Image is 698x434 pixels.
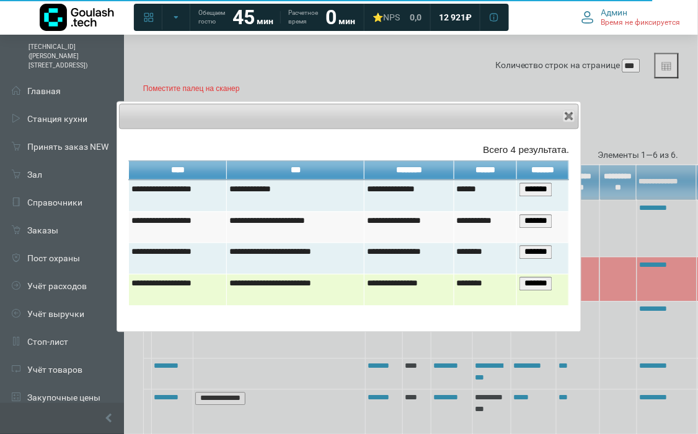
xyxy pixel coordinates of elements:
span: NPS [383,12,400,22]
span: 12 921 [439,12,466,23]
a: ⭐NPS 0,0 [365,6,429,28]
span: 0,0 [410,12,422,23]
a: 12 921 ₽ [431,6,479,28]
span: Обещаем гостю [198,9,225,26]
span: мин [257,16,273,26]
img: Логотип компании Goulash.tech [40,4,114,31]
strong: 45 [232,6,255,29]
strong: 0 [325,6,337,29]
span: Расчетное время [288,9,318,26]
div: Всего 4 результата. [128,143,569,157]
span: Время не фиксируется [601,18,681,28]
span: ₽ [466,12,472,23]
button: Админ Время не фиксируется [574,4,688,30]
span: Админ [601,7,628,18]
span: мин [338,16,355,26]
div: ⭐ [373,12,400,23]
button: Close [563,110,575,123]
a: Обещаем гостю 45 мин Расчетное время 0 мин [191,6,363,28]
